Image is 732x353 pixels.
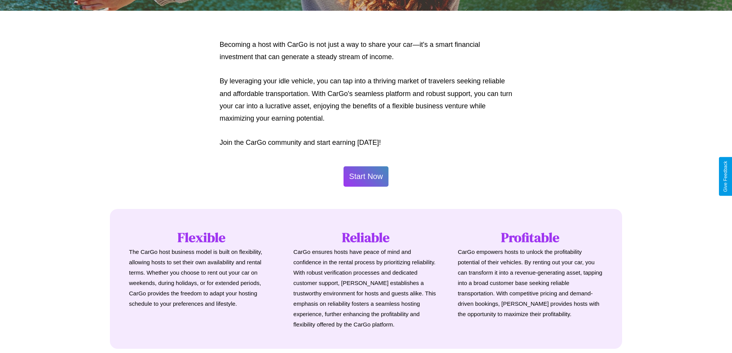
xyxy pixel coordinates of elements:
p: Becoming a host with CarGo is not just a way to share your car—it's a smart financial investment ... [220,38,513,63]
p: The CarGo host business model is built on flexibility, allowing hosts to set their own availabili... [129,247,274,309]
div: Give Feedback [723,161,728,192]
p: Join the CarGo community and start earning [DATE]! [220,136,513,149]
p: By leveraging your idle vehicle, you can tap into a thriving market of travelers seeking reliable... [220,75,513,125]
h1: Reliable [294,228,439,247]
h1: Flexible [129,228,274,247]
p: CarGo ensures hosts have peace of mind and confidence in the rental process by prioritizing relia... [294,247,439,330]
h1: Profitable [458,228,603,247]
button: Start Now [344,166,389,187]
p: CarGo empowers hosts to unlock the profitability potential of their vehicles. By renting out your... [458,247,603,319]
